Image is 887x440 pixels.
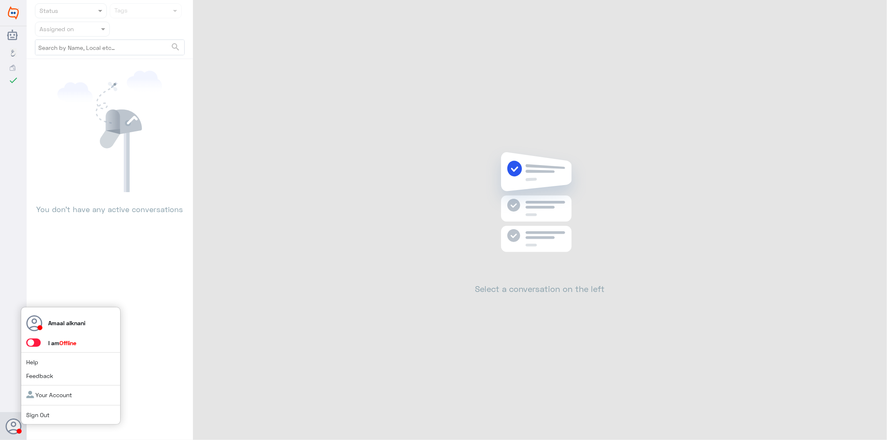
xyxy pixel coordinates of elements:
p: You don’t have any active conversations [35,192,185,215]
a: Help [26,358,38,366]
span: search [170,42,180,52]
span: Offline [59,339,77,346]
button: search [170,40,180,54]
a: Feedback [26,372,53,379]
i: check [8,75,18,85]
p: Amaal alknani [48,319,85,327]
input: Search by Name, Local etc… [35,40,184,55]
a: Sign Out [26,411,49,418]
span: I am [48,339,77,346]
a: Your Account [26,391,72,398]
img: Widebot Logo [8,6,19,20]
h2: Select a conversation on the left [475,284,605,294]
button: Avatar [5,418,21,434]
